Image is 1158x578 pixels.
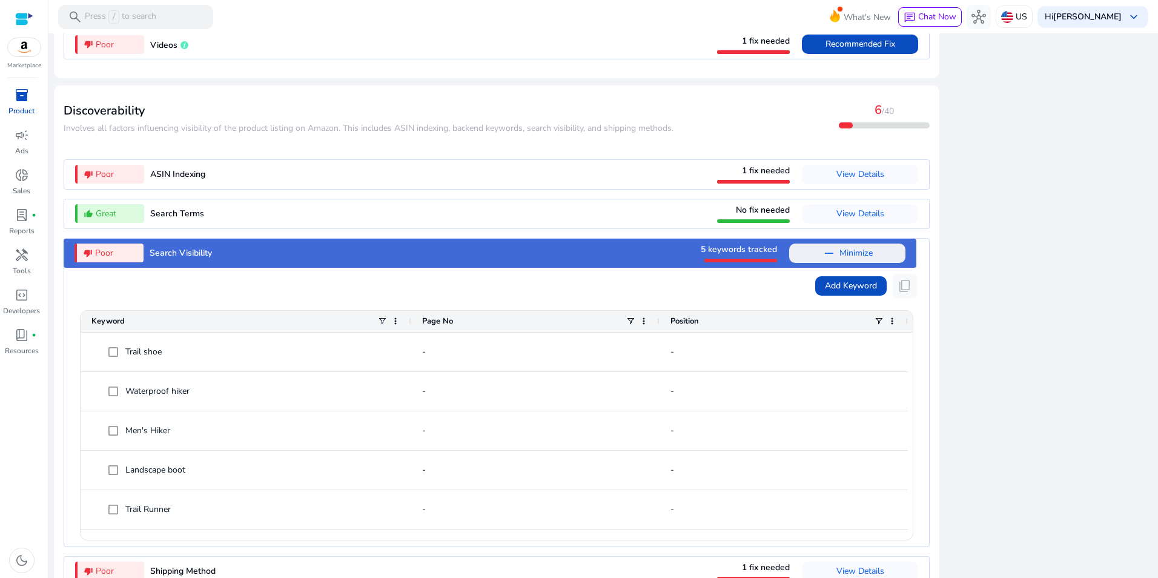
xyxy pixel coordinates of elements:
span: Search Terms [150,208,204,219]
span: campaign [15,128,29,142]
p: Hi [1045,13,1122,21]
span: - [670,464,674,476]
span: Poor [96,168,114,181]
span: code_blocks [15,288,29,302]
span: 1 fix needed [742,35,790,47]
span: search [68,10,82,24]
span: Poor [96,38,114,51]
span: 1 fix needed [742,562,790,573]
mat-icon: thumb_down_alt [84,39,93,49]
span: No fix needed [736,204,790,216]
button: hub [967,5,991,29]
span: Trail shoe [125,339,162,364]
p: Resources [5,345,39,356]
span: book_4 [15,328,29,342]
span: fiber_manual_record [31,333,36,337]
span: - [422,503,426,515]
span: - [670,503,674,515]
mat-icon: thumb_down_alt [84,170,93,179]
span: 5 keywords tracked [701,244,777,255]
span: Shipping Method [150,565,216,577]
span: ASIN Indexing [150,168,205,180]
span: Page No [422,316,453,327]
p: Sales [13,185,30,196]
p: Press to search [85,10,156,24]
span: Add Keyword [825,279,877,292]
button: Add Keyword [815,276,887,296]
span: keyboard_arrow_down [1127,10,1141,24]
span: Keyword [91,316,125,327]
p: Ads [15,145,28,156]
button: View Details [802,165,918,184]
span: Great [96,207,116,220]
span: Chat Now [918,11,956,22]
button: Minimize [789,244,905,263]
span: hub [971,10,986,24]
span: What's New [844,7,891,28]
span: Poor [96,565,114,577]
span: lab_profile [15,208,29,222]
mat-icon: remove [822,246,836,261]
span: - [422,385,426,397]
mat-icon: thumb_down_alt [83,248,93,258]
span: 1 fix needed [742,165,790,176]
p: Marketplace [7,61,41,70]
span: View Details [836,565,884,577]
button: Recommended Fix [802,35,918,54]
span: Men's Hiker [125,418,170,443]
span: Landscape boot [125,457,185,482]
mat-icon: thumb_down_alt [84,566,93,576]
span: 6 [875,102,882,118]
span: Recommended Fix [825,38,895,50]
p: Reports [9,225,35,236]
span: View Details [836,208,884,219]
span: Trail Runner [125,497,171,522]
span: handyman [15,248,29,262]
img: amazon.svg [8,38,41,56]
span: - [670,385,674,397]
button: chatChat Now [898,7,962,27]
span: Waterproof hiker [125,379,190,404]
span: donut_small [15,168,29,182]
span: /40 [882,105,894,117]
p: Developers [3,305,40,316]
b: [PERSON_NAME] [1053,11,1122,22]
button: View Details [802,204,918,224]
span: dark_mode [15,553,29,568]
span: Poor [95,247,113,259]
h3: Discoverability [64,104,673,118]
span: - [670,425,674,436]
span: - [422,464,426,476]
span: Videos [150,39,177,51]
span: chat [904,12,916,24]
img: us.svg [1001,11,1013,23]
span: - [670,346,674,357]
span: - [422,425,426,436]
span: inventory_2 [15,88,29,102]
span: ​​Involves all factors influencing visibility of the product listing on Amazon. This includes ASI... [64,122,673,134]
span: Search Visibility [150,247,212,259]
span: View Details [836,168,884,180]
p: Product [8,105,35,116]
p: US [1016,6,1027,27]
span: / [108,10,119,24]
span: fiber_manual_record [31,213,36,218]
mat-icon: thumb_up_alt [84,209,93,219]
span: Position [670,316,699,327]
span: - [422,346,426,357]
p: Tools [13,265,31,276]
span: Minimize [839,244,873,263]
